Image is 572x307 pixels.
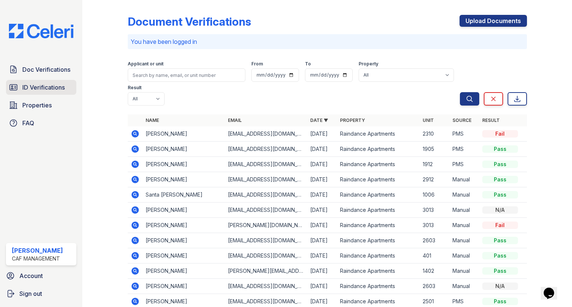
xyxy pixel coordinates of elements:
a: Account [3,268,79,283]
div: Pass [482,252,518,259]
td: [DATE] [307,142,337,157]
td: 401 [420,248,449,264]
td: [DATE] [307,126,337,142]
span: FAQ [22,119,34,127]
label: To [305,61,311,67]
td: Manual [449,203,479,218]
td: Raindance Apartments [337,172,419,187]
td: Raindance Apartments [337,279,419,294]
a: Source [452,117,471,123]
td: [EMAIL_ADDRESS][DOMAIN_NAME] [225,233,307,248]
td: [DATE] [307,203,337,218]
td: [EMAIL_ADDRESS][DOMAIN_NAME] [225,142,307,157]
td: Manual [449,264,479,279]
td: 1905 [420,142,449,157]
span: Account [19,271,43,280]
iframe: chat widget [541,277,565,300]
td: Manual [449,187,479,203]
div: Pass [482,267,518,275]
td: [PERSON_NAME] [143,279,225,294]
a: Email [228,117,242,123]
label: Result [128,85,142,91]
a: Sign out [3,286,79,301]
td: [PERSON_NAME][EMAIL_ADDRESS][DOMAIN_NAME] [225,264,307,279]
td: [EMAIL_ADDRESS][DOMAIN_NAME] [225,187,307,203]
div: Pass [482,191,518,198]
td: Raindance Apartments [337,264,419,279]
td: [EMAIL_ADDRESS][DOMAIN_NAME] [225,157,307,172]
a: Upload Documents [460,15,527,27]
td: Manual [449,172,479,187]
td: [EMAIL_ADDRESS][DOMAIN_NAME] [225,203,307,218]
td: [PERSON_NAME] [143,248,225,264]
div: Pass [482,176,518,183]
td: Raindance Apartments [337,218,419,233]
td: 1912 [420,157,449,172]
label: From [251,61,263,67]
td: 2603 [420,233,449,248]
td: [EMAIL_ADDRESS][DOMAIN_NAME] [225,248,307,264]
span: Doc Verifications [22,65,70,74]
a: Properties [6,98,76,113]
td: Manual [449,279,479,294]
div: [PERSON_NAME] [12,246,63,255]
label: Applicant or unit [128,61,163,67]
span: Sign out [19,289,42,298]
a: Property [340,117,365,123]
td: [EMAIL_ADDRESS][DOMAIN_NAME] [225,279,307,294]
input: Search by name, email, or unit number [128,68,245,82]
td: [PERSON_NAME] [143,203,225,218]
td: 1006 [420,187,449,203]
td: Raindance Apartments [337,157,419,172]
p: You have been logged in [131,37,524,46]
div: N/A [482,206,518,214]
a: Doc Verifications [6,62,76,77]
td: [DATE] [307,248,337,264]
td: Raindance Apartments [337,126,419,142]
div: CAF Management [12,255,63,262]
td: Raindance Apartments [337,142,419,157]
td: Manual [449,233,479,248]
td: 2603 [420,279,449,294]
td: Raindance Apartments [337,203,419,218]
a: Name [146,117,159,123]
td: Manual [449,218,479,233]
span: Properties [22,101,52,110]
td: [PERSON_NAME] [143,172,225,187]
span: ID Verifications [22,83,65,92]
a: Result [482,117,500,123]
td: [EMAIL_ADDRESS][DOMAIN_NAME] [225,172,307,187]
td: [PERSON_NAME] [143,218,225,233]
td: Raindance Apartments [337,248,419,264]
div: N/A [482,282,518,290]
td: 2912 [420,172,449,187]
td: [DATE] [307,187,337,203]
td: [PERSON_NAME] [143,233,225,248]
td: [DATE] [307,218,337,233]
td: [DATE] [307,264,337,279]
td: [DATE] [307,279,337,294]
td: [DATE] [307,233,337,248]
td: [PERSON_NAME][DOMAIN_NAME][EMAIL_ADDRESS][PERSON_NAME][DOMAIN_NAME] [225,218,307,233]
label: Property [359,61,378,67]
a: Unit [423,117,434,123]
td: Raindance Apartments [337,187,419,203]
td: PMS [449,142,479,157]
td: 3013 [420,218,449,233]
a: Date ▼ [310,117,328,123]
td: [DATE] [307,172,337,187]
td: [PERSON_NAME] [143,264,225,279]
div: Fail [482,222,518,229]
div: Fail [482,130,518,138]
td: PMS [449,126,479,142]
a: ID Verifications [6,80,76,95]
td: [PERSON_NAME] [143,157,225,172]
div: Pass [482,237,518,244]
td: Manual [449,248,479,264]
td: 2310 [420,126,449,142]
td: [EMAIL_ADDRESS][DOMAIN_NAME] [225,126,307,142]
td: 1402 [420,264,449,279]
div: Pass [482,145,518,153]
a: FAQ [6,116,76,130]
